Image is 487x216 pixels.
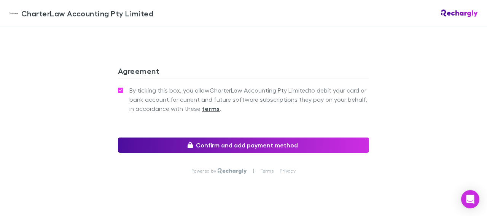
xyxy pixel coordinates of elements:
[9,9,18,18] img: CharterLaw Accounting Pty Limited's Logo
[441,10,478,17] img: Rechargly Logo
[280,168,296,174] a: Privacy
[261,168,274,174] a: Terms
[253,168,254,174] p: |
[118,138,369,153] button: Confirm and add payment method
[218,168,247,174] img: Rechargly Logo
[191,168,218,174] p: Powered by
[118,66,369,78] h3: Agreement
[129,86,369,113] span: By ticking this box, you allow CharterLaw Accounting Pty Limited to debit your card or bank accou...
[202,105,220,112] strong: terms
[21,8,153,19] span: CharterLaw Accounting Pty Limited
[461,190,479,208] div: Open Intercom Messenger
